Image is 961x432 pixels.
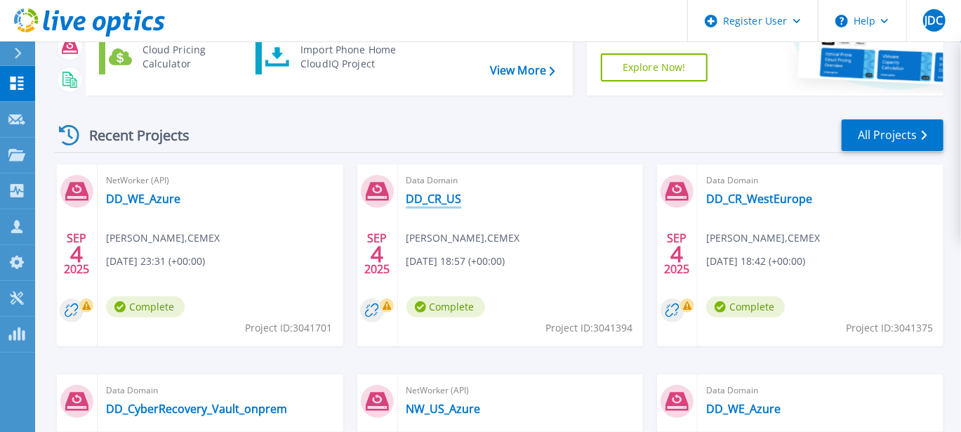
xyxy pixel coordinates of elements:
a: DD_CR_WestEurope [706,192,812,206]
span: Project ID: 3041701 [246,320,333,336]
div: Import Phone Home CloudIQ Project [293,43,403,71]
span: [PERSON_NAME] , CEMEX [406,230,520,246]
a: DD_CR_US [406,192,462,206]
span: NetWorker (API) [106,173,335,188]
span: Complete [406,296,485,318]
a: Cloud Pricing Calculator [99,39,243,74]
div: SEP 2025 [364,228,390,280]
span: Data Domain [706,173,935,188]
span: Data Domain [406,173,635,188]
a: View More [490,64,555,77]
span: Data Domain [106,383,335,398]
span: Complete [706,296,785,318]
span: Project ID: 3041375 [846,320,933,336]
span: Data Domain [706,383,935,398]
span: [PERSON_NAME] , CEMEX [106,230,220,246]
a: DD_WE_Azure [706,402,781,416]
span: NetWorker (API) [406,383,635,398]
a: Explore Now! [601,53,708,81]
span: [DATE] 23:31 (+00:00) [106,254,205,269]
span: JDC [924,15,943,26]
span: Project ID: 3041394 [545,320,632,336]
span: 4 [70,248,83,260]
a: DD_WE_Azure [106,192,180,206]
a: NW_US_Azure [406,402,481,416]
a: DD_CyberRecovery_Vault_onprem [106,402,287,416]
a: All Projects [842,119,943,151]
span: 4 [671,248,684,260]
span: [PERSON_NAME] , CEMEX [706,230,820,246]
div: SEP 2025 [63,228,90,280]
div: Cloud Pricing Calculator [135,43,239,71]
span: [DATE] 18:57 (+00:00) [406,254,505,269]
div: Recent Projects [54,118,208,152]
div: SEP 2025 [664,228,691,280]
span: [DATE] 18:42 (+00:00) [706,254,805,269]
span: 4 [371,248,383,260]
span: Complete [106,296,185,318]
